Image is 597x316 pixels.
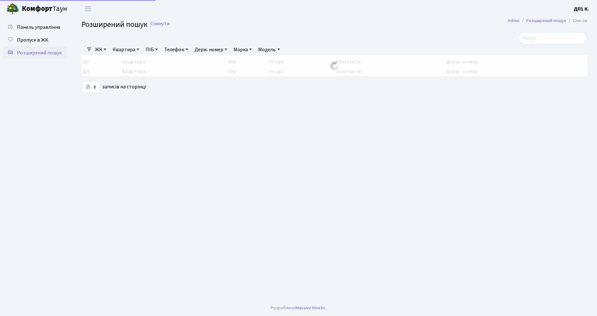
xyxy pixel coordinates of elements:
[3,34,67,46] a: Пропуск в ЖК
[110,44,142,55] a: Квартира
[17,49,62,56] span: Розширений пошук
[22,4,67,14] span: Таун
[566,17,587,24] li: Список
[82,81,146,93] label: записів на сторінці
[192,44,230,55] a: Держ. номер
[231,44,254,55] a: Марка
[22,4,52,14] b: Комфорт
[296,304,325,311] a: Massive Kinetic
[17,24,60,31] span: Панель управління
[92,44,109,55] a: ЖК
[256,44,282,55] a: Модель
[150,21,170,27] a: Скинути
[3,46,67,59] a: Розширений пошук
[574,5,589,13] a: ДП1 К.
[82,81,100,93] select: записів на сторінці
[330,61,340,71] img: Обробка...
[271,304,326,312] div: Розроблено .
[82,19,147,30] span: Розширений пошук
[80,4,96,14] button: Переключити навігацію
[143,44,160,55] a: ПІБ
[498,14,597,28] nav: breadcrumb
[574,5,589,12] b: ДП1 К.
[508,17,520,24] a: Admin
[17,36,48,44] span: Пропуск в ЖК
[162,44,191,55] a: Телефон
[6,3,19,15] img: logo.png
[526,17,566,24] a: Розширений пошук
[3,21,67,34] a: Панель управління
[518,32,587,44] input: Пошук...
